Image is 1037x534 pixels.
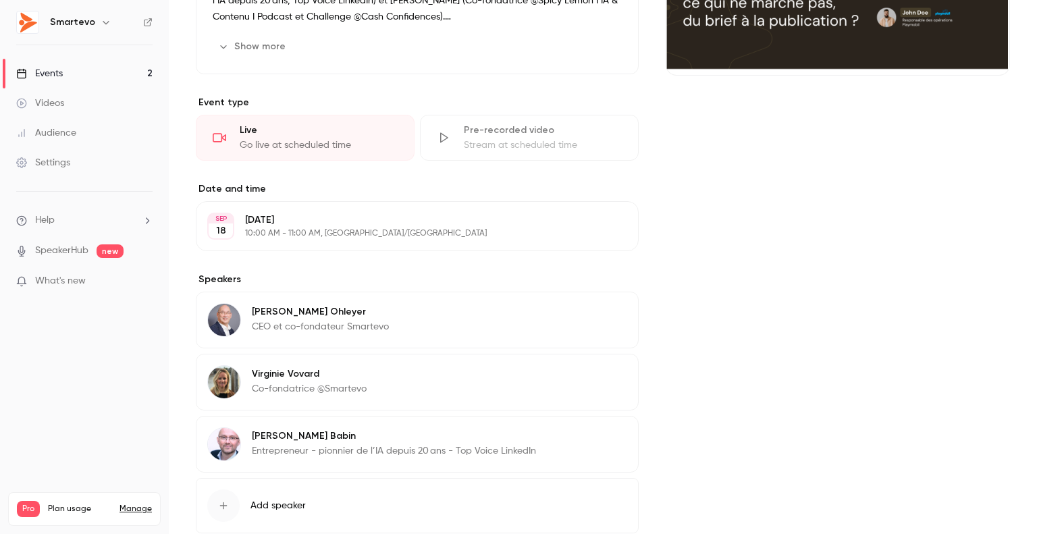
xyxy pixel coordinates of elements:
[213,36,294,57] button: Show more
[196,478,639,533] button: Add speaker
[464,124,622,137] div: Pre-recorded video
[16,213,153,228] li: help-dropdown-opener
[16,126,76,140] div: Audience
[16,67,63,80] div: Events
[208,304,240,336] img: Eric Ohleyer
[245,228,567,239] p: 10:00 AM - 11:00 AM, [GEOGRAPHIC_DATA]/[GEOGRAPHIC_DATA]
[16,97,64,110] div: Videos
[208,366,240,398] img: Virginie Vovard
[119,504,152,514] a: Manage
[240,138,398,152] div: Go live at scheduled time
[250,499,306,512] span: Add speaker
[35,244,88,258] a: SpeakerHub
[97,244,124,258] span: new
[240,124,398,137] div: Live
[252,444,536,458] p: Entrepreneur - pionnier de l’IA depuis 20 ans - Top Voice LinkedIn
[196,273,639,286] label: Speakers
[196,292,639,348] div: Eric Ohleyer[PERSON_NAME] OhleyerCEO et co-fondateur Smartevo
[196,182,639,196] label: Date and time
[252,382,367,396] p: Co-fondatrice @Smartevo
[35,274,86,288] span: What's new
[209,214,233,223] div: SEP
[252,429,536,443] p: [PERSON_NAME] Babin
[208,428,240,460] img: Nicolas Babin
[252,320,389,333] p: CEO et co-fondateur Smartevo
[216,224,226,238] p: 18
[35,213,55,228] span: Help
[136,275,153,288] iframe: Noticeable Trigger
[245,213,567,227] p: [DATE]
[196,115,415,161] div: LiveGo live at scheduled time
[48,504,111,514] span: Plan usage
[252,367,367,381] p: Virginie Vovard
[464,138,622,152] div: Stream at scheduled time
[196,416,639,473] div: Nicolas Babin[PERSON_NAME] BabinEntrepreneur - pionnier de l’IA depuis 20 ans - Top Voice LinkedIn
[420,115,639,161] div: Pre-recorded videoStream at scheduled time
[17,501,40,517] span: Pro
[17,11,38,33] img: Smartevo
[16,156,70,169] div: Settings
[196,96,639,109] p: Event type
[50,16,95,29] h6: Smartevo
[196,354,639,410] div: Virginie VovardVirginie VovardCo-fondatrice @Smartevo
[252,305,389,319] p: [PERSON_NAME] Ohleyer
